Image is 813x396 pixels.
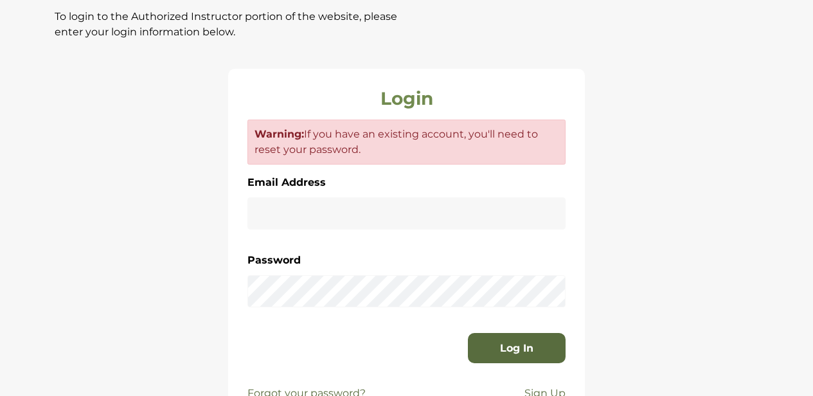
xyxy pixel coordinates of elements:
[468,333,566,364] button: Log In
[255,128,304,140] strong: Warning:
[255,127,558,157] p: If you have an existing account, you'll need to reset your password.
[247,252,301,269] label: Password
[247,174,326,191] label: Email Address
[247,88,566,110] h3: Login
[55,9,402,40] p: To login to the Authorized Instructor portion of the website, please enter your login information...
